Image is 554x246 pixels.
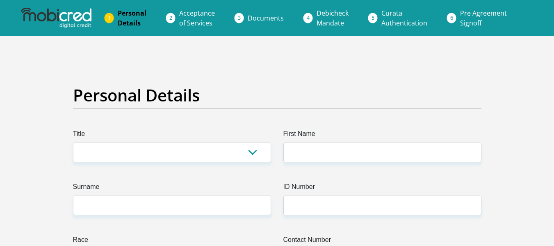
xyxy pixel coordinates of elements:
span: Pre Agreement Signoff [460,9,507,28]
input: ID Number [283,195,481,215]
a: DebicheckMandate [310,5,355,31]
a: Documents [241,10,290,26]
span: Acceptance of Services [179,9,215,28]
label: ID Number [283,182,481,195]
a: CurataAuthentication [375,5,434,31]
span: Documents [248,14,284,23]
span: Personal Details [118,9,146,28]
label: First Name [283,129,481,142]
a: Pre AgreementSignoff [454,5,513,31]
img: mobicred logo [21,8,91,28]
a: PersonalDetails [111,5,153,31]
label: Surname [73,182,271,195]
input: First Name [283,142,481,162]
h2: Personal Details [73,85,481,105]
a: Acceptanceof Services [173,5,221,31]
span: Curata Authentication [381,9,427,28]
label: Title [73,129,271,142]
span: Debicheck Mandate [317,9,349,28]
input: Surname [73,195,271,215]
